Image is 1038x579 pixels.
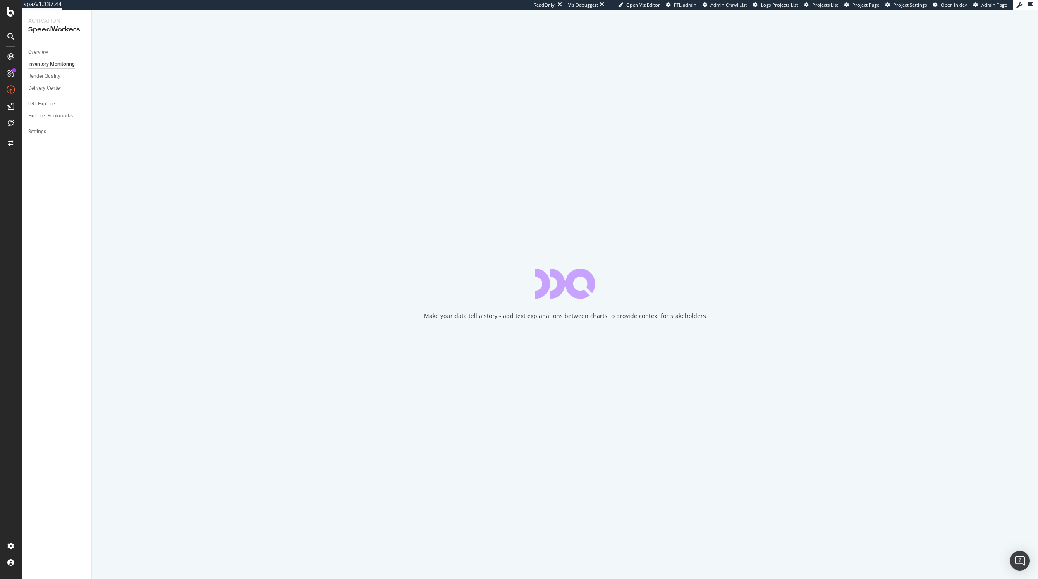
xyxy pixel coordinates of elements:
div: Render Quality [28,72,60,81]
div: URL Explorer [28,100,56,108]
div: Inventory Monitoring [28,60,75,69]
span: Project Settings [893,2,927,8]
a: Inventory Monitoring [28,60,86,69]
span: Project Page [852,2,879,8]
div: Overview [28,48,48,57]
div: Settings [28,127,46,136]
span: FTL admin [674,2,696,8]
a: Explorer Bookmarks [28,112,86,120]
a: FTL admin [666,2,696,8]
a: Overview [28,48,86,57]
a: Open Viz Editor [618,2,660,8]
a: Projects List [804,2,838,8]
div: Delivery Center [28,84,61,93]
span: Projects List [812,2,838,8]
div: ReadOnly: [533,2,556,8]
span: Admin Page [981,2,1007,8]
div: Open Intercom Messenger [1010,551,1030,571]
a: Open in dev [933,2,967,8]
a: Logs Projects List [753,2,798,8]
a: Project Settings [885,2,927,8]
div: Activation [28,17,85,25]
a: Admin Page [973,2,1007,8]
a: Settings [28,127,86,136]
a: Project Page [844,2,879,8]
div: Explorer Bookmarks [28,112,73,120]
a: URL Explorer [28,100,86,108]
div: Make your data tell a story - add text explanations between charts to provide context for stakeho... [424,312,706,320]
span: Open in dev [941,2,967,8]
a: Admin Crawl List [703,2,747,8]
span: Logs Projects List [761,2,798,8]
a: Render Quality [28,72,86,81]
div: Viz Debugger: [568,2,598,8]
div: SpeedWorkers [28,25,85,34]
span: Open Viz Editor [626,2,660,8]
div: animation [535,269,595,299]
a: Delivery Center [28,84,86,93]
span: Admin Crawl List [710,2,747,8]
